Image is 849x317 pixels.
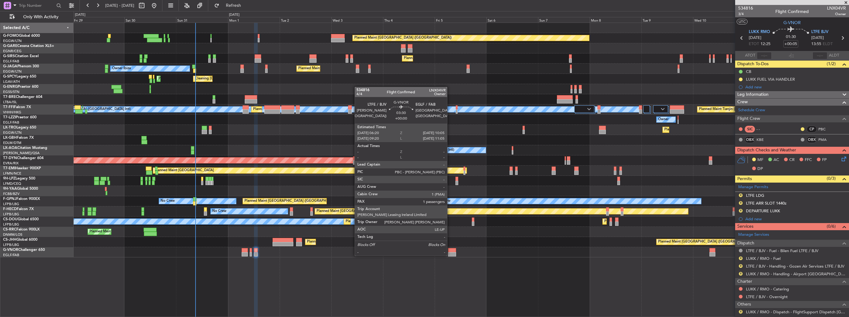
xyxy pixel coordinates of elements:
div: Planned Maint [GEOGRAPHIC_DATA] ([GEOGRAPHIC_DATA]) [346,217,443,226]
a: F-HECDFalcon 7X [3,207,34,211]
span: CS-DOU [3,218,18,221]
div: - - [756,126,770,132]
span: Services [737,223,753,230]
div: No Crew [372,176,386,185]
span: ETOT [749,41,759,47]
a: T7-LZZIPraetor 600 [3,116,37,119]
div: CP [807,126,817,133]
div: CB [746,69,751,74]
span: Dispatch To-Dos [737,61,769,68]
span: DP [757,166,763,172]
div: Planned Maint [GEOGRAPHIC_DATA] ([GEOGRAPHIC_DATA]) [89,227,187,236]
div: Sat 30 [124,17,176,23]
a: G-VNORChallenger 650 [3,248,45,252]
a: EGLF/FAB [3,120,19,125]
div: [DATE] [75,12,85,18]
button: Refresh [211,1,248,11]
div: Sat 6 [486,17,538,23]
button: R [739,256,743,260]
a: LUKK / RMO - Catering [746,286,789,292]
span: Only With Activity [16,15,65,19]
div: Sun 7 [538,17,590,23]
span: Leg Information [737,91,769,98]
a: EGGW/LTN [3,130,22,135]
div: Planned Maint [GEOGRAPHIC_DATA] [155,166,214,175]
a: LUKK / RMO - Handling - Airport [GEOGRAPHIC_DATA] LUKK / KIV [746,271,846,277]
div: LTFE LDG [746,193,764,198]
a: LUKK / RMO - Dispatch - FlightSupport Dispatch [GEOGRAPHIC_DATA] [746,309,846,315]
span: 3/4 [738,11,753,17]
span: LNX04VR [827,5,846,11]
a: [PERSON_NAME]/QSA [3,151,40,155]
span: G-FOMO [3,34,19,38]
a: CS-RRCFalcon 900LX [3,228,40,231]
span: Owner [827,11,846,17]
span: G-JAGA [3,65,17,68]
span: Refresh [221,3,247,8]
div: Planned Maint [GEOGRAPHIC_DATA] ([GEOGRAPHIC_DATA]) [658,237,756,247]
div: OBX [807,136,817,143]
a: 9H-YAAGlobal 5000 [3,187,38,191]
span: G-VNOR [783,19,801,26]
a: DNMM/LOS [3,232,22,237]
a: CS-DOUGlobal 6500 [3,218,39,221]
a: LTFE / BJV - Fuel - Bilen Fuel LTFE / BJV [746,248,818,253]
span: AC [774,157,779,163]
a: CS-JHHGlobal 6000 [3,238,37,242]
a: LFMN/NCE [3,171,21,176]
span: [DATE] [811,35,824,41]
a: EDLW/DTM [3,141,21,145]
div: Fri 29 [73,17,124,23]
input: Trip Number [19,1,54,10]
span: F-HECD [3,207,17,211]
div: Wed 10 [693,17,745,23]
div: Add new [745,216,846,222]
span: T7-FFI [3,105,14,109]
span: G-ENRG [3,85,18,89]
span: [DATE] [749,35,761,41]
span: FFC [805,157,812,163]
span: T7-BRE [3,95,16,99]
button: Only With Activity [7,12,67,22]
div: No Crew [GEOGRAPHIC_DATA] (Dublin Intl) [385,146,454,155]
button: R [739,193,743,197]
button: R [739,264,743,268]
a: LTFE / BJV - Overnight [746,294,788,299]
a: 9H-LPZLegacy 500 [3,177,35,180]
a: LTFE / BJV - Handling - Gozen Air Services LTFE / BJV [746,264,844,269]
div: Tue 9 [641,17,693,23]
button: R [739,272,743,276]
a: LFPB/LBG [3,202,19,206]
span: MF [757,157,763,163]
a: PBC [818,126,832,132]
div: Planned Maint [GEOGRAPHIC_DATA] ([GEOGRAPHIC_DATA]) [317,207,414,216]
button: R [739,310,743,314]
a: EGLF/FAB [3,253,19,257]
span: 12:25 [761,41,770,47]
div: No Crew [212,207,226,216]
div: Mon 8 [590,17,641,23]
div: Planned Maint [GEOGRAPHIC_DATA] ([GEOGRAPHIC_DATA]) [354,33,452,43]
div: Wed 3 [331,17,383,23]
span: 13:55 [811,41,821,47]
a: T7-FFIFalcon 7X [3,105,31,109]
a: F-GPNJFalcon 900EX [3,197,40,201]
div: Mon 1 [228,17,280,23]
div: Sun 31 [176,17,228,23]
div: Fri 5 [435,17,486,23]
button: R [739,201,743,205]
a: G-FOMOGlobal 6000 [3,34,40,38]
div: Owner Ibiza [112,64,131,73]
div: LTFE ARR SLOT 1440z [746,201,787,206]
span: ATOT [745,53,755,59]
a: LFPB/LBG [3,243,19,247]
span: T7-LZZI [3,116,16,119]
a: LFMD/CEQ [3,181,21,186]
a: G-SPCYLegacy 650 [3,75,36,78]
a: EGNR/CEG [3,49,22,53]
a: LUKK / RMO - Fuel [746,256,781,261]
div: No Crew [436,197,450,206]
a: EGGW/LTN [3,39,22,43]
a: LFPB/LBG [3,212,19,217]
span: G-SPCY [3,75,16,78]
